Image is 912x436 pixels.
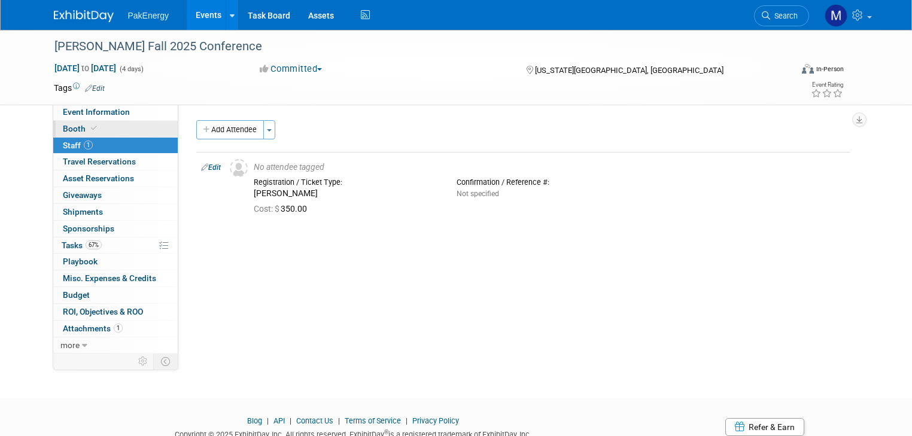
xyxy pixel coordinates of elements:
span: [DATE] [DATE] [54,63,117,74]
a: Sponsorships [53,221,178,237]
img: Unassigned-User-Icon.png [230,159,248,177]
td: Toggle Event Tabs [153,353,178,369]
div: Event Format [727,62,844,80]
a: Privacy Policy [412,416,459,425]
a: Blog [247,416,262,425]
a: Tasks67% [53,237,178,254]
span: | [335,416,343,425]
span: (4 days) [118,65,144,73]
span: | [287,416,294,425]
a: Event Information [53,104,178,120]
span: Asset Reservations [63,173,134,183]
a: more [53,337,178,353]
span: Staff [63,141,93,150]
span: Travel Reservations [63,157,136,166]
a: Contact Us [296,416,333,425]
span: 1 [84,141,93,150]
td: Tags [54,82,105,94]
img: Format-Inperson.png [802,64,814,74]
span: Tasks [62,240,102,250]
a: Edit [201,163,221,172]
a: ROI, Objectives & ROO [53,304,178,320]
img: Mary Walker [825,4,847,27]
span: Shipments [63,207,103,217]
span: Playbook [63,257,98,266]
span: | [264,416,272,425]
i: Booth reservation complete [91,125,97,132]
a: Staff1 [53,138,178,154]
div: In-Person [816,65,844,74]
a: Budget [53,287,178,303]
a: Playbook [53,254,178,270]
a: Edit [85,84,105,93]
span: Search [770,11,798,20]
span: Sponsorships [63,224,114,233]
span: Event Information [63,107,130,117]
a: Refer & Earn [725,418,804,436]
td: Personalize Event Tab Strip [133,353,154,369]
a: Search [754,5,809,26]
span: to [80,63,91,73]
span: Not specified [457,190,499,198]
div: [PERSON_NAME] [254,188,439,199]
span: 67% [86,240,102,249]
a: Shipments [53,204,178,220]
span: ROI, Objectives & ROO [63,307,143,316]
a: Attachments1 [53,321,178,337]
span: | [403,416,411,425]
a: Terms of Service [345,416,401,425]
span: [US_STATE][GEOGRAPHIC_DATA], [GEOGRAPHIC_DATA] [535,66,723,75]
div: [PERSON_NAME] Fall 2025 Conference [50,36,777,57]
button: Add Attendee [196,120,264,139]
span: 350.00 [254,204,312,214]
span: Budget [63,290,90,300]
button: Committed [256,63,327,75]
span: Booth [63,124,99,133]
a: Travel Reservations [53,154,178,170]
span: Giveaways [63,190,102,200]
a: Misc. Expenses & Credits [53,270,178,286]
div: Registration / Ticket Type: [254,178,439,187]
a: Giveaways [53,187,178,203]
span: Cost: $ [254,204,281,214]
div: Confirmation / Reference #: [457,178,642,187]
span: PakEnergy [128,11,169,20]
span: Attachments [63,324,123,333]
a: API [273,416,285,425]
a: Asset Reservations [53,170,178,187]
span: 1 [114,324,123,333]
img: ExhibitDay [54,10,114,22]
span: more [60,340,80,350]
sup: ® [384,429,388,435]
span: Misc. Expenses & Credits [63,273,156,283]
a: Booth [53,121,178,137]
div: Event Rating [811,82,843,88]
div: No attendee tagged [254,162,845,173]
